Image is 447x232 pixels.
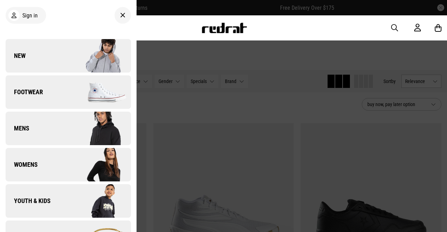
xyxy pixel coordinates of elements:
span: Footwear [6,88,43,96]
img: Company [68,38,131,73]
a: Mens Company [6,112,131,145]
img: Company [68,111,131,146]
img: Company [68,75,131,110]
button: Open LiveChat chat widget [6,3,27,24]
img: Company [68,147,131,182]
span: New [6,52,25,60]
a: Footwear Company [6,75,131,109]
span: Womens [6,160,38,169]
span: Mens [6,124,29,133]
a: Youth & Kids Company [6,184,131,218]
span: Youth & Kids [6,197,51,205]
img: Redrat logo [201,23,247,33]
img: Company [68,184,131,218]
span: Sign in [22,12,38,19]
a: Womens Company [6,148,131,181]
a: New Company [6,39,131,73]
